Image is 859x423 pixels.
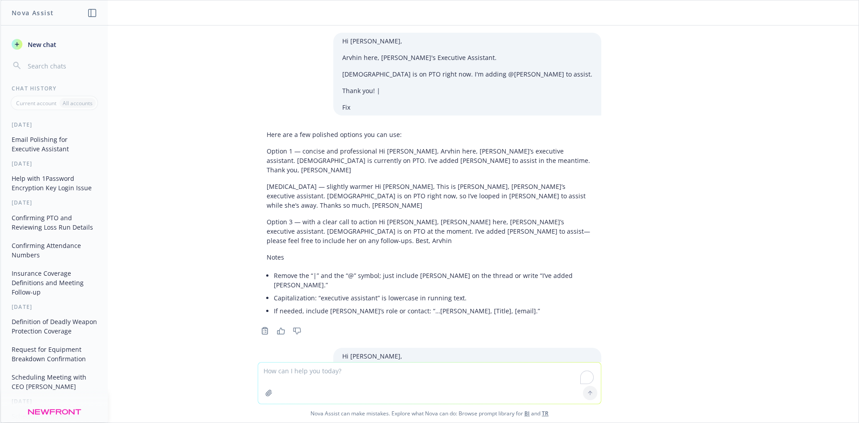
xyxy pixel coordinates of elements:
[1,199,108,206] div: [DATE]
[8,210,101,235] button: Confirming PTO and Reviewing Loss Run Details
[26,40,56,49] span: New chat
[8,171,101,195] button: Help with 1Password Encryption Key Login Issue
[8,238,101,262] button: Confirming Attendance Numbers
[267,146,592,175] p: Option 1 — concise and professional Hi [PERSON_NAME], Arvhin here, [PERSON_NAME]’s executive assi...
[267,130,592,139] p: Here are a few polished options you can use:
[8,266,101,299] button: Insurance Coverage Definitions and Meeting Follow-up
[8,36,101,52] button: New chat
[267,252,592,262] p: Notes
[342,351,592,361] p: Hi [PERSON_NAME],
[342,69,592,79] p: [DEMOGRAPHIC_DATA] is on PTO right now. I'm adding @[PERSON_NAME] to assist.
[1,397,108,405] div: [DATE]
[8,342,101,366] button: Request for Equipment Breakdown Confirmation
[342,53,592,62] p: Arvhin here, [PERSON_NAME]'s Executive Assistant.
[524,410,530,417] a: BI
[342,36,592,46] p: Hi [PERSON_NAME],
[1,160,108,167] div: [DATE]
[274,291,592,304] li: Capitalization: “executive assistant” is lowercase in running text.
[261,327,269,335] svg: Copy to clipboard
[267,182,592,210] p: [MEDICAL_DATA] — slightly warmer Hi [PERSON_NAME], This is [PERSON_NAME], [PERSON_NAME]’s executi...
[4,404,855,423] span: Nova Assist can make mistakes. Explore what Nova can do: Browse prompt library for and
[63,99,93,107] p: All accounts
[8,314,101,338] button: Definition of Deadly Weapon Protection Coverage
[16,99,56,107] p: Current account
[258,363,601,404] textarea: To enrich screen reader interactions, please activate Accessibility in Grammarly extension settings
[274,304,592,317] li: If needed, include [PERSON_NAME]’s role or contact: “…[PERSON_NAME], [Title], [email].”
[274,269,592,291] li: Remove the “|” and the “@” symbol; just include [PERSON_NAME] on the thread or write “I’ve added ...
[1,85,108,92] div: Chat History
[12,8,54,17] h1: Nova Assist
[1,121,108,128] div: [DATE]
[267,217,592,245] p: Option 3 — with a clear call to action Hi [PERSON_NAME], [PERSON_NAME] here, [PERSON_NAME]’s exec...
[542,410,549,417] a: TR
[1,303,108,311] div: [DATE]
[8,132,101,156] button: Email Polishing for Executive Assistant
[8,370,101,394] button: Scheduling Meeting with CEO [PERSON_NAME]
[342,86,592,95] p: Thank you! |
[342,103,592,112] p: Fix
[290,325,304,337] button: Thumbs down
[26,60,97,72] input: Search chats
